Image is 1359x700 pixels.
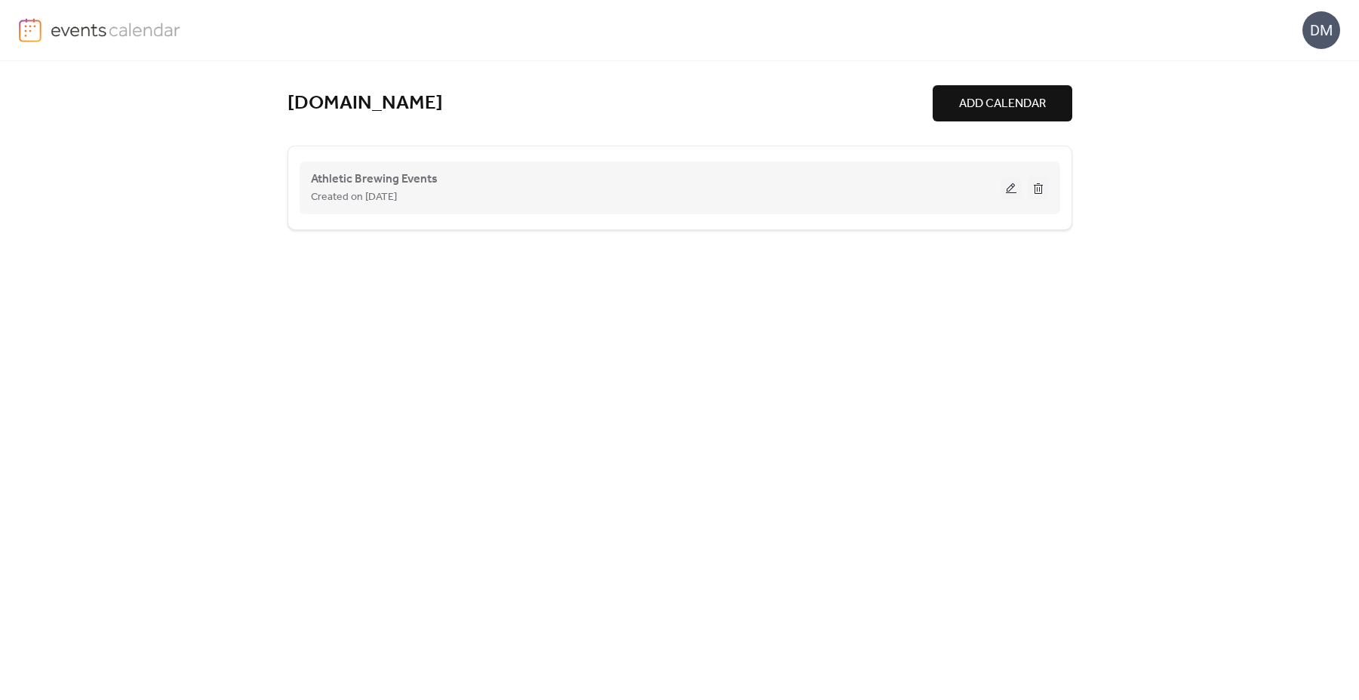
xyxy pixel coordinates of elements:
a: Athletic Brewing Events [311,175,438,183]
a: [DOMAIN_NAME] [287,91,443,116]
img: logo [19,18,42,42]
span: Created on [DATE] [311,189,397,207]
button: ADD CALENDAR [933,85,1072,121]
span: ADD CALENDAR [959,95,1046,113]
div: DM [1302,11,1340,49]
span: Athletic Brewing Events [311,170,438,189]
img: logo-type [51,18,181,41]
